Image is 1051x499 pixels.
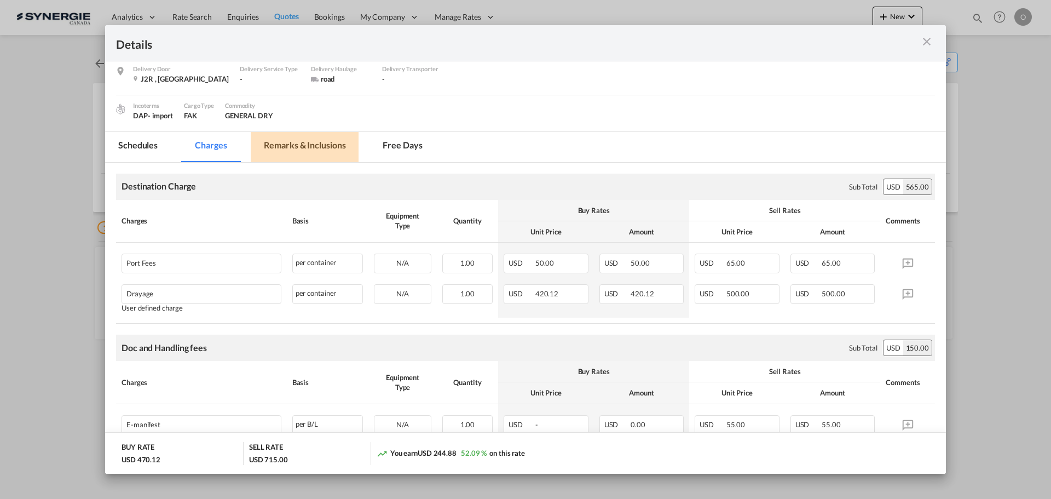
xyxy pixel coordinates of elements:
[460,420,475,429] span: 1.00
[604,259,630,267] span: USD
[122,216,281,226] div: Charges
[594,221,690,243] th: Amount
[795,420,821,429] span: USD
[785,221,881,243] th: Amount
[461,449,487,457] span: 52.09 %
[184,111,214,121] div: FAK
[631,420,645,429] span: 0.00
[311,74,371,84] div: road
[122,377,281,387] div: Charges
[726,289,749,298] span: 500.00
[689,221,785,243] th: Unit Price
[396,420,409,429] span: N/A
[105,132,171,162] md-tab-item: Schedules
[509,289,534,298] span: USD
[292,254,363,273] div: per container
[126,285,239,298] div: Drayage
[883,179,903,194] div: USD
[382,64,442,74] div: Delivery Transporter
[460,289,475,298] span: 1.00
[184,101,214,111] div: Cargo Type
[122,442,154,455] div: BUY RATE
[292,284,363,304] div: per container
[133,74,229,84] div: J2R , Canada
[225,101,273,111] div: Commodity
[849,343,877,353] div: Sub Total
[382,74,442,84] div: -
[509,420,534,429] span: USD
[594,382,690,404] th: Amount
[880,361,935,404] th: Comments
[240,64,300,74] div: Delivery Service Type
[105,25,946,474] md-dialog: Port of Loading ...
[604,289,630,298] span: USD
[122,342,207,354] div: Doc and Handling fees
[133,101,173,111] div: Incoterms
[631,259,650,267] span: 50.00
[126,254,239,267] div: Port Fees
[374,211,431,231] div: Equipment Type
[726,420,746,429] span: 55.00
[920,35,933,48] md-icon: icon-close m-3 fg-AAA8AD cursor
[509,259,534,267] span: USD
[795,259,821,267] span: USD
[700,420,725,429] span: USD
[369,132,435,162] md-tab-item: Free days
[126,416,239,429] div: E-manifest
[849,182,877,192] div: Sub Total
[292,216,363,226] div: Basis
[498,382,594,404] th: Unit Price
[114,103,126,115] img: cargo.png
[396,259,409,267] span: N/A
[442,216,493,226] div: Quantity
[251,132,359,162] md-tab-item: Remarks & Inclusions
[396,289,409,298] span: N/A
[700,259,725,267] span: USD
[535,420,538,429] span: -
[535,259,555,267] span: 50.00
[460,259,475,267] span: 1.00
[225,111,273,120] span: GENERAL DRY
[122,180,196,192] div: Destination Charge
[695,205,875,215] div: Sell Rates
[498,221,594,243] th: Unit Price
[292,377,363,387] div: Basis
[689,382,785,404] th: Unit Price
[535,289,558,298] span: 420.12
[504,366,684,376] div: Buy Rates
[726,259,746,267] span: 65.00
[695,366,875,376] div: Sell Rates
[122,455,160,464] div: USD 470.12
[133,64,229,74] div: Delivery Door
[504,205,684,215] div: Buy Rates
[182,132,240,162] md-tab-item: Charges
[785,382,881,404] th: Amount
[604,420,630,429] span: USD
[822,289,845,298] span: 500.00
[903,179,932,194] div: 565.00
[249,442,283,455] div: SELL RATE
[133,111,173,121] div: DAP
[903,340,932,355] div: 150.00
[442,377,493,387] div: Quantity
[105,132,447,162] md-pagination-wrapper: Use the left and right arrow keys to navigate between tabs
[377,448,525,460] div: You earn on this rate
[883,340,903,355] div: USD
[700,289,725,298] span: USD
[822,259,841,267] span: 65.00
[148,111,173,121] div: - import
[122,304,281,312] div: User defined charge
[795,289,821,298] span: USD
[292,415,363,435] div: per B/L
[418,449,457,457] span: USD 244.88
[631,289,654,298] span: 420.12
[822,420,841,429] span: 55.00
[240,74,300,84] div: -
[311,64,371,74] div: Delivery Haulage
[374,372,431,392] div: Equipment Type
[880,200,935,243] th: Comments
[249,455,288,464] div: USD 715.00
[116,36,853,50] div: Details
[377,448,388,459] md-icon: icon-trending-up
